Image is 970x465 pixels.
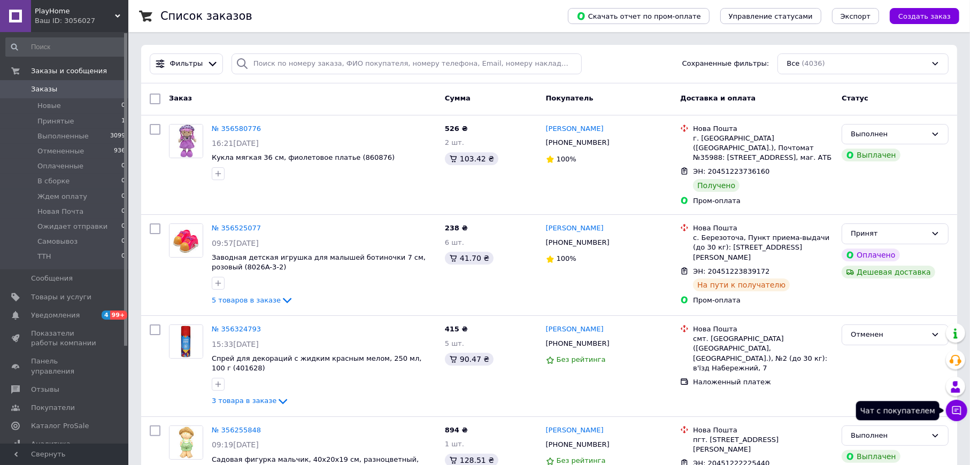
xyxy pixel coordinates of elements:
div: смт. [GEOGRAPHIC_DATA] ([GEOGRAPHIC_DATA], [GEOGRAPHIC_DATA].), №2 (до 30 кг): в'їзд Набережний, 7 [693,334,833,373]
span: 6 шт. [445,238,464,246]
img: Фото товару [170,224,203,257]
span: Показатели работы компании [31,329,99,348]
div: Выплачен [842,149,900,161]
span: 99+ [110,311,128,320]
span: 0 [121,101,125,111]
span: Покупатель [546,94,594,102]
span: Оплаченные [37,161,83,171]
div: На пути к получателю [693,278,790,291]
span: 0 [121,192,125,201]
a: Фото товару [169,223,203,258]
span: Выполненные [37,131,89,141]
span: 09:19[DATE] [212,440,259,449]
a: Создать заказ [879,12,959,20]
div: Выполнен [851,129,927,140]
span: 09:57[DATE] [212,239,259,247]
span: Без рейтинга [557,355,606,363]
h1: Список заказов [160,10,252,22]
span: 936 [114,146,125,156]
a: Фото товару [169,425,203,460]
div: Нова Пошта [693,425,833,435]
span: 0 [121,252,125,261]
span: Товары и услуги [31,292,91,302]
span: 16:21[DATE] [212,139,259,148]
div: 90.47 ₴ [445,353,494,366]
span: Сохраненные фильтры: [682,59,769,69]
span: (4036) [802,59,825,67]
span: ЭН: 20451223839172 [693,267,769,275]
span: 0 [121,161,125,171]
div: 41.70 ₴ [445,252,494,265]
a: [PERSON_NAME] [546,324,604,335]
span: 0 [121,207,125,216]
span: 3 товара в заказе [212,397,276,405]
span: Отзывы [31,385,59,394]
span: 238 ₴ [445,224,468,232]
input: Поиск по номеру заказа, ФИО покупателя, номеру телефона, Email, номеру накладной [232,53,582,74]
span: Новые [37,101,61,111]
span: Сообщения [31,274,73,283]
a: Фото товару [169,324,203,359]
span: Каталог ProSale [31,421,89,431]
div: с. Березоточа, Пункт приема-выдачи (до 30 кг): [STREET_ADDRESS][PERSON_NAME] [693,233,833,262]
a: № 356580776 [212,125,261,133]
a: Кукла мягкая 36 см, фиолетовое платье (860876) [212,153,395,161]
span: 100% [557,254,576,262]
span: Заказы [31,84,57,94]
div: Дешевая доставка [842,266,935,278]
input: Поиск [5,37,126,57]
div: Пром-оплата [693,196,833,206]
div: Отменен [851,329,927,340]
span: 100% [557,155,576,163]
div: Оплачено [842,249,899,261]
span: 1 [121,117,125,126]
a: Заводная детская игрушка для малышей ботиночки 7 см, розовый (8026A-3-2) [212,253,426,272]
div: Выплачен [842,450,900,463]
span: Панель управления [31,356,99,376]
span: ТТН [37,252,51,261]
span: Заказ [169,94,192,102]
span: Спрей для декораций с жидким красным мелом, 250 мл, 100 г (401628) [212,354,421,373]
span: Экспорт [841,12,871,20]
button: Чат с покупателем [946,400,967,421]
a: № 356525077 [212,224,261,232]
span: В сборке [37,176,70,186]
span: Без рейтинга [557,456,606,464]
span: 0 [121,176,125,186]
a: [PERSON_NAME] [546,124,604,134]
div: Получено [693,179,740,192]
button: Управление статусами [720,8,821,24]
a: [PERSON_NAME] [546,425,604,436]
span: 4 [102,311,110,320]
div: Принят [851,228,927,239]
a: № 356255848 [212,426,261,434]
div: Пром-оплата [693,296,833,305]
span: Новая Почта [37,207,83,216]
span: [PHONE_NUMBER] [546,440,610,448]
div: г. [GEOGRAPHIC_DATA] ([GEOGRAPHIC_DATA].), Почтомат №35988: [STREET_ADDRESS], маг. АТБ [693,134,833,163]
span: [PHONE_NUMBER] [546,339,610,347]
img: Фото товару [170,426,203,459]
span: Самовывоз [37,237,78,246]
span: Уведомления [31,311,80,320]
div: Нова Пошта [693,324,833,334]
span: Создать заказ [898,12,951,20]
a: 3 товара в заказе [212,397,289,405]
span: Покупатели [31,403,75,413]
div: Чат с покупателем [856,401,940,420]
span: 415 ₴ [445,325,468,333]
span: Все [787,59,799,69]
img: Фото товару [170,325,203,358]
div: Выполнен [851,430,927,441]
div: Нова Пошта [693,124,833,134]
span: 3099 [110,131,125,141]
span: Принятые [37,117,74,126]
span: Управление статусами [729,12,813,20]
span: Скачать отчет по пром-оплате [576,11,701,21]
span: Аналитика [31,439,71,449]
span: 1 шт. [445,440,464,448]
span: 5 товаров в заказе [212,296,281,304]
span: 15:33[DATE] [212,340,259,348]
